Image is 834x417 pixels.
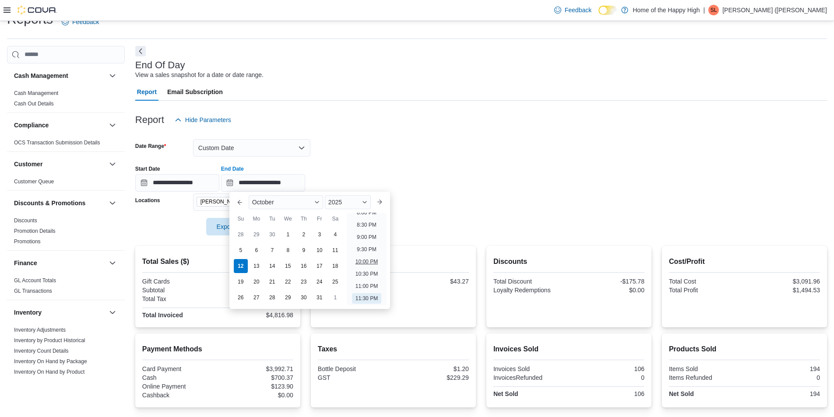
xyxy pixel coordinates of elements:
[328,291,342,305] div: day-1
[669,256,820,267] h2: Cost/Profit
[14,179,54,185] a: Customer Queue
[14,71,68,80] h3: Cash Management
[142,374,216,381] div: Cash
[352,293,381,304] li: 11:30 PM
[328,212,342,226] div: Sa
[7,137,125,151] div: Compliance
[219,295,293,302] div: $230.49
[318,256,469,267] h2: Average Spent
[297,228,311,242] div: day-2
[669,344,820,354] h2: Products Sold
[570,365,644,372] div: 106
[281,243,295,257] div: day-8
[18,6,57,14] img: Cova
[328,259,342,273] div: day-18
[352,281,381,291] li: 11:00 PM
[107,120,118,130] button: Compliance
[746,278,820,285] div: $3,091.96
[135,165,160,172] label: Start Date
[328,228,342,242] div: day-4
[493,278,567,285] div: Total Discount
[281,212,295,226] div: We
[14,277,56,284] span: GL Account Totals
[313,275,327,289] div: day-24
[135,46,146,56] button: Next
[14,101,54,107] a: Cash Out Details
[211,218,250,235] span: Export
[219,365,293,372] div: $3,992.71
[14,160,42,168] h3: Customer
[281,259,295,273] div: day-15
[746,374,820,381] div: 0
[265,291,279,305] div: day-28
[14,199,106,207] button: Discounts & Promotions
[219,383,293,390] div: $123.90
[142,383,216,390] div: Online Payment
[234,212,248,226] div: Su
[313,291,327,305] div: day-31
[14,358,87,364] a: Inventory On Hand by Package
[167,83,223,101] span: Email Subscription
[493,390,518,397] strong: Net Sold
[328,199,342,206] span: 2025
[746,390,820,397] div: 194
[135,115,164,125] h3: Report
[252,199,274,206] span: October
[14,287,52,294] span: GL Transactions
[297,259,311,273] div: day-16
[325,195,371,209] div: Button. Open the year selector. 2025 is currently selected.
[14,178,54,185] span: Customer Queue
[142,365,216,372] div: Card Payment
[250,259,264,273] div: day-13
[328,275,342,289] div: day-25
[281,228,295,242] div: day-1
[206,218,255,235] button: Export
[221,174,305,192] input: Press the down key to enter a popover containing a calendar. Press the escape key to close the po...
[570,287,644,294] div: $0.00
[722,5,827,15] p: [PERSON_NAME] ([PERSON_NAME]
[395,374,469,381] div: $229.29
[135,197,160,204] label: Locations
[14,308,42,317] h3: Inventory
[347,213,387,305] ul: Time
[353,220,380,230] li: 8:30 PM
[352,269,381,279] li: 10:30 PM
[107,198,118,208] button: Discounts & Promotions
[313,259,327,273] div: day-17
[14,308,106,317] button: Inventory
[250,228,264,242] div: day-29
[72,18,99,26] span: Feedback
[633,5,700,15] p: Home of the Happy High
[265,243,279,257] div: day-7
[570,278,644,285] div: -$175.78
[58,13,102,31] a: Feedback
[598,6,617,15] input: Dark Mode
[250,243,264,257] div: day-6
[233,195,247,209] button: Previous Month
[669,374,743,381] div: Items Refunded
[7,275,125,300] div: Finance
[14,337,85,344] span: Inventory by Product Historical
[219,312,293,319] div: $4,816.98
[234,275,248,289] div: day-19
[14,71,106,80] button: Cash Management
[219,287,293,294] div: $4,586.49
[234,243,248,257] div: day-5
[7,215,125,250] div: Discounts & Promotions
[7,88,125,112] div: Cash Management
[14,277,56,284] a: GL Account Totals
[142,278,216,285] div: Gift Cards
[313,243,327,257] div: day-10
[135,174,219,192] input: Press the down key to open a popover containing a calendar.
[297,212,311,226] div: Th
[14,348,69,354] a: Inventory Count Details
[142,344,293,354] h2: Payment Methods
[107,159,118,169] button: Customer
[197,197,280,207] span: Stettler - Stettler Mall - Fire & Flower
[250,212,264,226] div: Mo
[14,140,100,146] a: OCS Transaction Submission Details
[551,1,595,19] a: Feedback
[353,244,380,255] li: 9:30 PM
[14,288,52,294] a: GL Transactions
[669,278,743,285] div: Total Cost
